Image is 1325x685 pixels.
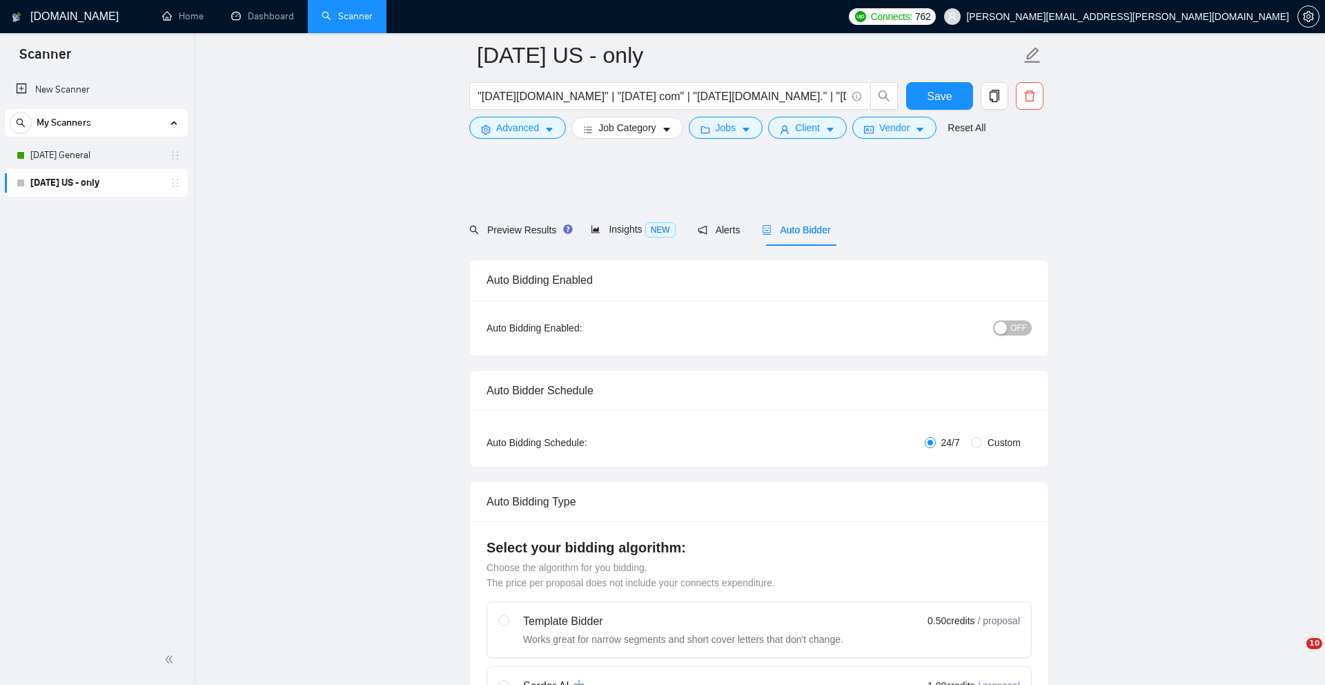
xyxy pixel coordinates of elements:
[1017,90,1043,102] span: delete
[645,222,676,238] span: NEW
[591,224,600,234] span: area-chart
[164,653,178,666] span: double-left
[982,435,1026,450] span: Custom
[1306,638,1322,649] span: 10
[927,88,952,105] span: Save
[915,9,930,24] span: 762
[10,118,31,128] span: search
[855,11,866,22] img: upwork-logo.png
[30,142,161,169] a: [DATE] General
[700,124,710,135] span: folder
[1023,46,1041,64] span: edit
[478,88,846,105] input: Search Freelance Jobs...
[762,225,772,235] span: robot
[927,613,974,628] span: 0.50 credits
[852,117,936,139] button: idcardVendorcaret-down
[487,482,1032,521] div: Auto Bidding Type
[915,124,925,135] span: caret-down
[487,435,668,450] div: Auto Bidding Schedule:
[948,12,957,21] span: user
[487,538,1032,557] h4: Select your bidding algorithm:
[768,117,847,139] button: userClientcaret-down
[10,112,32,134] button: search
[871,90,897,102] span: search
[825,124,835,135] span: caret-down
[591,224,675,235] span: Insights
[5,76,188,104] li: New Scanner
[978,614,1020,628] span: / proposal
[496,120,539,135] span: Advanced
[469,224,569,235] span: Preview Results
[37,109,91,137] span: My Scanners
[870,82,898,110] button: search
[481,124,491,135] span: setting
[322,10,373,22] a: searchScanner
[698,225,707,235] span: notification
[871,9,912,24] span: Connects:
[1016,82,1043,110] button: delete
[170,150,181,161] span: holder
[544,124,554,135] span: caret-down
[487,371,1032,410] div: Auto Bidder Schedule
[1278,638,1311,671] iframe: Intercom live chat
[487,562,775,588] span: Choose the algorithm for you bidding. The price per proposal does not include your connects expen...
[598,120,656,135] span: Job Category
[762,224,830,235] span: Auto Bidder
[864,124,874,135] span: idcard
[571,117,683,139] button: barsJob Categorycaret-down
[469,225,479,235] span: search
[698,224,740,235] span: Alerts
[1010,320,1027,336] span: OFF
[8,44,82,73] span: Scanner
[16,76,177,104] a: New Scanner
[936,435,965,450] span: 24/7
[716,120,736,135] span: Jobs
[477,38,1021,73] input: Scanner name...
[523,633,843,646] div: Works great for narrow segments and short cover letters that don't change.
[5,109,188,197] li: My Scanners
[170,177,181,189] span: holder
[981,90,1008,102] span: copy
[780,124,789,135] span: user
[162,10,204,22] a: homeHome
[689,117,763,139] button: folderJobscaret-down
[662,124,671,135] span: caret-down
[231,10,294,22] a: dashboardDashboard
[469,117,566,139] button: settingAdvancedcaret-down
[523,613,843,630] div: Template Bidder
[12,6,21,28] img: logo
[948,120,985,135] a: Reset All
[583,124,593,135] span: bars
[879,120,910,135] span: Vendor
[741,124,751,135] span: caret-down
[906,82,973,110] button: Save
[852,92,861,101] span: info-circle
[1297,6,1319,28] button: setting
[1298,11,1319,22] span: setting
[562,223,574,235] div: Tooltip anchor
[487,260,1032,300] div: Auto Bidding Enabled
[1297,11,1319,22] a: setting
[795,120,820,135] span: Client
[30,169,161,197] a: [DATE] US - only
[981,82,1008,110] button: copy
[487,320,668,336] div: Auto Bidding Enabled:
